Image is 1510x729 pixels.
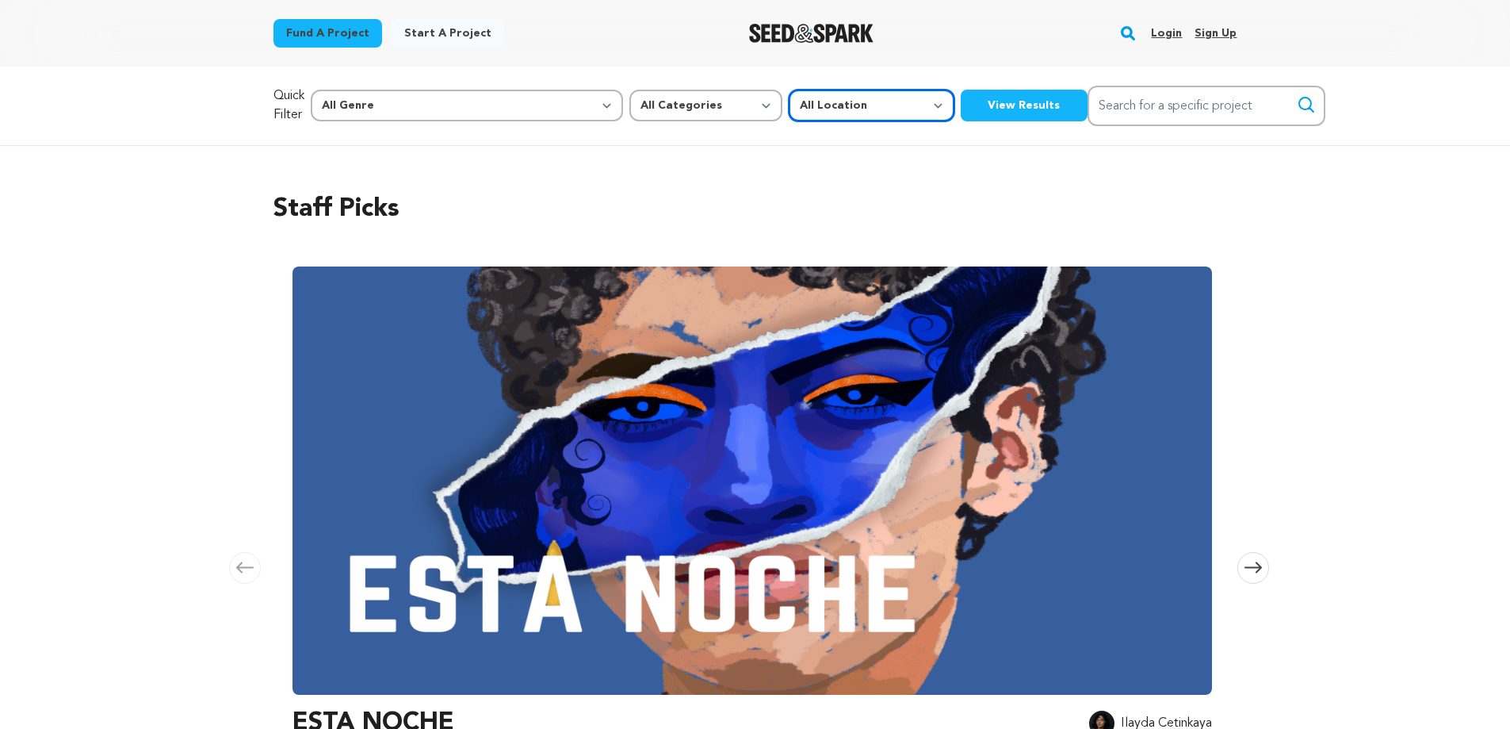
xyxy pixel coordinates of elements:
[273,86,304,125] p: Quick Filter
[273,190,1237,228] h2: Staff Picks
[292,267,1212,695] img: ESTA NOCHE image
[749,24,874,43] img: Seed&Spark Logo Dark Mode
[961,90,1088,121] button: View Results
[273,19,382,48] a: Fund a project
[1151,21,1182,46] a: Login
[392,19,504,48] a: Start a project
[1195,21,1237,46] a: Sign up
[1088,86,1325,126] input: Search for a specific project
[749,24,874,43] a: Seed&Spark Homepage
